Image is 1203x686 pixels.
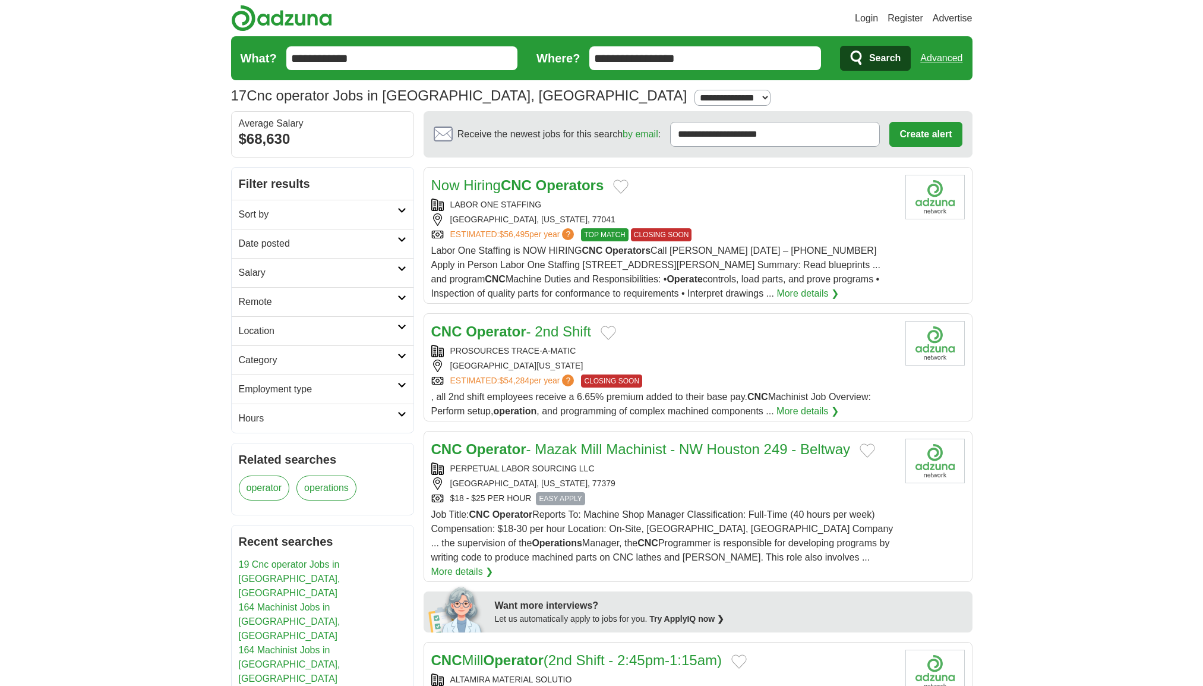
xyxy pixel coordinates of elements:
a: Now HiringCNC Operators [431,177,604,193]
a: Advertise [933,11,972,26]
span: $54,284 [499,376,529,385]
div: [GEOGRAPHIC_DATA], [US_STATE], 77379 [431,477,896,490]
img: Company logo [905,321,965,366]
a: More details ❯ [776,404,839,418]
div: ALTAMIRA MATERIAL SOLUTIO [431,674,896,686]
a: Sort by [232,200,413,229]
button: Add to favorite jobs [613,180,629,194]
button: Add to favorite jobs [731,654,747,669]
strong: Operators [536,177,604,193]
a: 164 Machinist Jobs in [GEOGRAPHIC_DATA], [GEOGRAPHIC_DATA] [239,602,340,641]
span: Search [869,46,901,70]
span: Labor One Staffing is NOW HIRING Call [PERSON_NAME] [DATE] – [PHONE_NUMBER] Apply in Person Labor... [431,246,880,298]
button: Add to favorite jobs [601,326,616,340]
h2: Recent searches [239,533,406,550]
a: 164 Machinist Jobs in [GEOGRAPHIC_DATA], [GEOGRAPHIC_DATA] [239,645,340,684]
a: Register [888,11,923,26]
h2: Date posted [239,237,397,251]
strong: CNC [582,246,603,256]
a: Hours [232,404,413,433]
strong: Operator [466,323,526,339]
strong: CNC [431,323,462,339]
h2: Category [239,353,397,367]
button: Search [840,46,911,71]
h2: Location [239,324,397,338]
strong: CNC [747,392,768,402]
strong: Operator [484,652,544,668]
img: apply-iq-scientist.png [428,585,486,632]
a: ESTIMATED:$56,495per year? [450,228,577,241]
strong: Operations [532,538,582,548]
strong: operation [493,406,536,416]
h2: Employment type [239,382,397,397]
div: Want more interviews? [495,599,965,613]
a: CNCMillOperator(2nd Shift - 2:45pm-1:15am) [431,652,722,668]
label: What? [241,49,277,67]
h1: Cnc operator Jobs in [GEOGRAPHIC_DATA], [GEOGRAPHIC_DATA] [231,87,687,103]
button: Create alert [889,122,962,147]
span: 17 [231,85,247,106]
a: by email [623,129,658,139]
strong: CNC [501,177,532,193]
a: Try ApplyIQ now ❯ [649,614,724,624]
span: $56,495 [499,229,529,239]
span: , all 2nd shift employees receive a 6.65% premium added to their base pay. Machinist Job Overview... [431,392,872,416]
span: ? [562,375,574,386]
a: CNC Operator- 2nd Shift [431,323,591,339]
strong: Operators [605,246,651,256]
h2: Remote [239,295,397,309]
a: Salary [232,258,413,287]
a: Category [232,345,413,375]
strong: CNC [485,274,506,284]
strong: CNC [431,652,462,668]
span: EASY APPLY [536,492,585,505]
div: [GEOGRAPHIC_DATA], [US_STATE], 77041 [431,213,896,226]
span: TOP MATCH [581,228,628,241]
strong: CNC [431,441,462,457]
label: Where? [536,49,580,67]
div: PROSOURCES TRACE-A-MATIC [431,345,896,357]
strong: Operate [667,274,702,284]
span: ? [562,228,574,240]
span: Receive the newest jobs for this search : [457,127,661,141]
a: More details ❯ [776,287,839,301]
strong: CNC [469,509,490,520]
a: operations [296,476,356,501]
div: Let us automatically apply to jobs for you. [495,613,965,625]
h2: Salary [239,266,397,280]
div: [GEOGRAPHIC_DATA][US_STATE] [431,360,896,372]
h2: Filter results [232,168,413,200]
a: Remote [232,287,413,316]
a: Date posted [232,229,413,258]
a: 19 Cnc operator Jobs in [GEOGRAPHIC_DATA], [GEOGRAPHIC_DATA] [239,559,340,598]
span: CLOSING SOON [581,375,642,388]
strong: Operator [492,509,533,520]
div: $18 - $25 PER HOUR [431,492,896,505]
div: PERPETUAL LABOR SOURCING LLC [431,462,896,475]
div: Average Salary [239,119,406,128]
a: operator [239,476,290,501]
img: Company logo [905,439,965,483]
a: Login [855,11,878,26]
img: Company logo [905,175,965,219]
a: More details ❯ [431,565,494,579]
button: Add to favorite jobs [860,443,875,458]
a: Advanced [920,46,962,70]
div: LABOR ONE STAFFING [431,199,896,211]
a: Employment type [232,375,413,404]
a: CNC Operator- Mazak Mill Machinist - NW Houston 249 - Beltway [431,441,851,457]
h2: Hours [239,411,397,426]
strong: CNC [637,538,658,548]
h2: Related searches [239,451,406,468]
img: Adzuna logo [231,5,332,32]
strong: Operator [466,441,526,457]
span: Job Title: Reports To: Machine Shop Manager Classification: Full-Time (40 hours per week) Compens... [431,509,893,562]
h2: Sort by [239,207,397,222]
div: $68,630 [239,128,406,150]
a: ESTIMATED:$54,284per year? [450,375,577,388]
a: Location [232,316,413,345]
span: CLOSING SOON [631,228,692,241]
